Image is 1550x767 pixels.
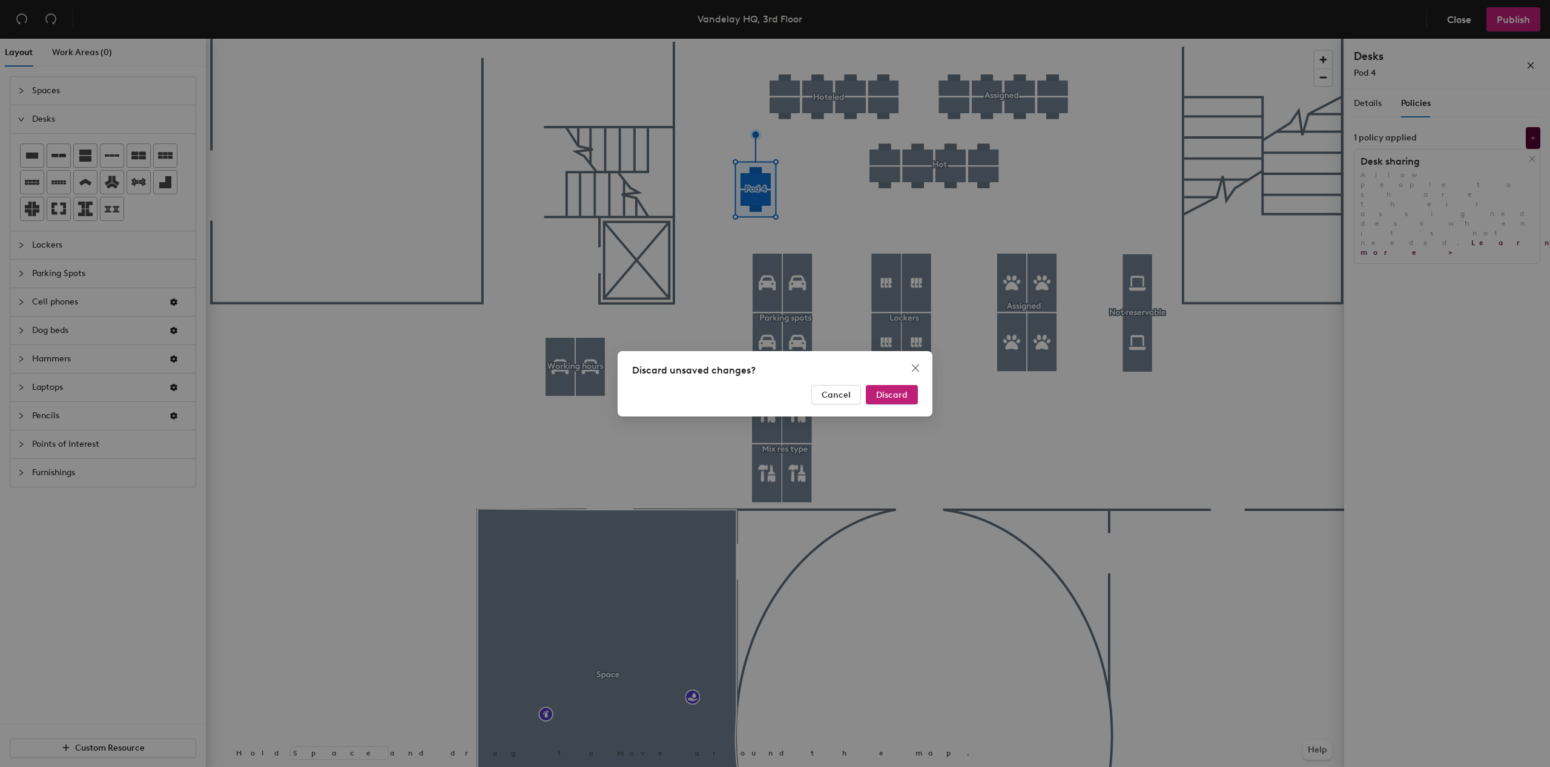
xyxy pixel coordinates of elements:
span: Cancel [822,389,851,400]
span: close [911,363,920,373]
span: Close [906,363,925,373]
div: Discard unsaved changes? [632,363,918,378]
button: Close [906,358,925,378]
span: Discard [876,389,908,400]
button: Cancel [811,385,861,404]
button: Discard [866,385,918,404]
